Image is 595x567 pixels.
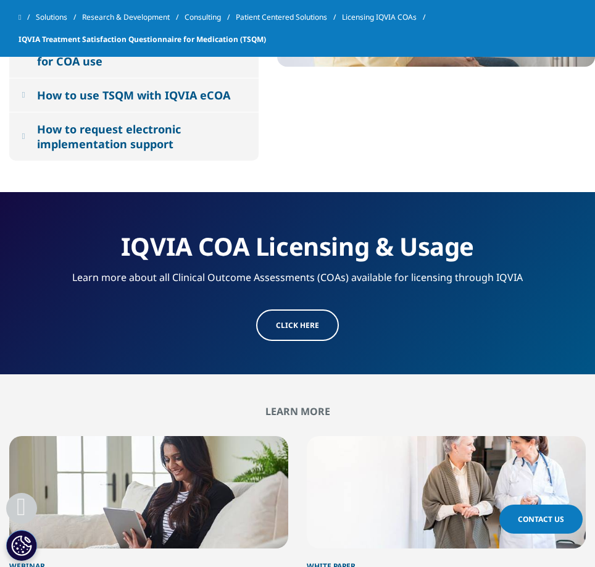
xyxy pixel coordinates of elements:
a: Consulting [185,6,236,28]
a: Licensing IQVIA COAs [342,6,431,28]
a: Patient Centered Solutions [236,6,342,28]
a: Contact Us [499,505,583,534]
a: Research & Development [82,6,185,28]
button: How to use TSQM with IQVIA eCOA [9,78,259,112]
div: Learn more about all Clinical Outcome Assessments (COAs) available for licensing through IQVIA [59,262,536,285]
span: Contact Us [518,514,564,524]
span: Click here [276,320,319,330]
div: How to request electronic implementation support [37,122,246,151]
a: Solutions [36,6,82,28]
div: IQVIA COA Licensing & Usage [59,223,536,262]
button: Cookies Settings [6,530,37,561]
button: How to request electronic implementation support [9,112,259,161]
a: Click here [256,309,339,341]
div: How to use TSQM with IQVIA eCOA [37,88,230,103]
h2: Learn More [19,405,576,418]
span: IQVIA Treatment Satisfaction Questionnaire for Medication (TSQM) [19,28,266,51]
